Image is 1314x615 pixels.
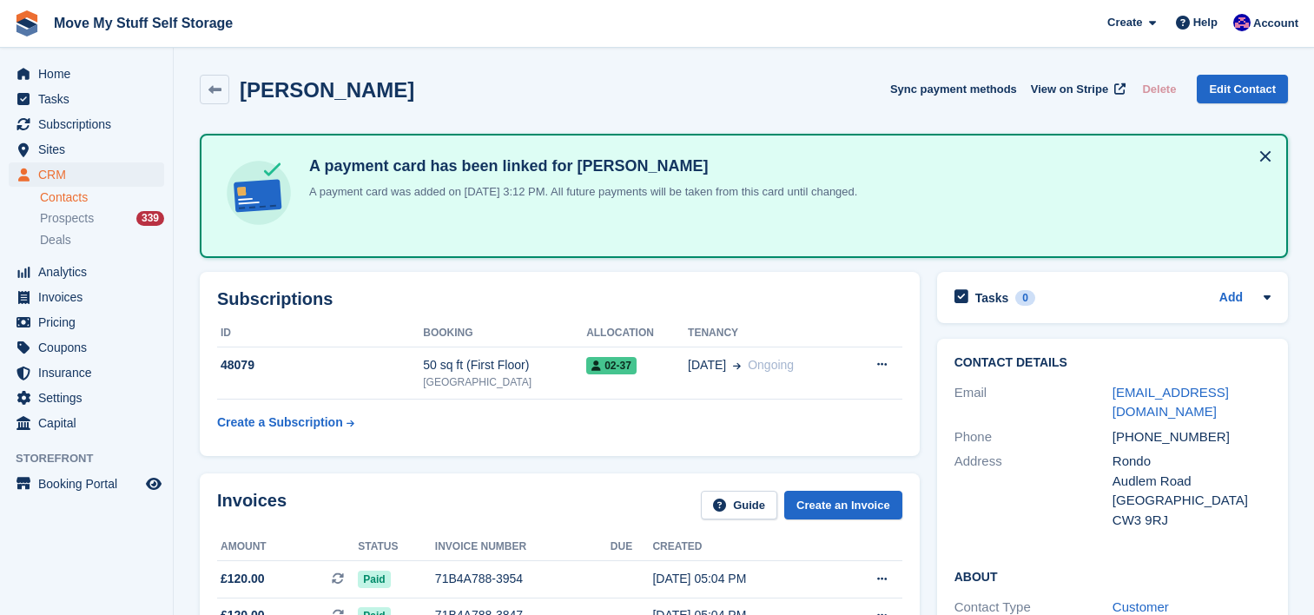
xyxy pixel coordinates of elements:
div: Email [954,383,1113,422]
span: Prospects [40,210,94,227]
div: 71B4A788-3954 [435,570,611,588]
a: Guide [701,491,777,519]
a: menu [9,285,164,309]
span: Capital [38,411,142,435]
th: Invoice number [435,533,611,561]
a: menu [9,137,164,162]
h2: Subscriptions [217,289,902,309]
a: menu [9,112,164,136]
a: Create a Subscription [217,407,354,439]
th: Amount [217,533,358,561]
span: Pricing [38,310,142,334]
a: Contacts [40,189,164,206]
a: View on Stripe [1024,75,1129,103]
div: Audlem Road [1113,472,1271,492]
span: Home [38,62,142,86]
span: Account [1253,15,1298,32]
a: menu [9,472,164,496]
span: Ongoing [748,358,794,372]
a: menu [9,386,164,410]
span: Storefront [16,450,173,467]
th: Allocation [586,320,688,347]
div: Rondo [1113,452,1271,472]
button: Sync payment methods [890,75,1017,103]
span: CRM [38,162,142,187]
span: View on Stripe [1031,81,1108,98]
button: Delete [1135,75,1183,103]
a: [EMAIL_ADDRESS][DOMAIN_NAME] [1113,385,1229,420]
h4: A payment card has been linked for [PERSON_NAME] [302,156,857,176]
a: Create an Invoice [784,491,902,519]
h2: Invoices [217,491,287,519]
div: [GEOGRAPHIC_DATA] [423,374,586,390]
div: [GEOGRAPHIC_DATA] [1113,491,1271,511]
img: stora-icon-8386f47178a22dfd0bd8f6a31ec36ba5ce8667c1dd55bd0f319d3a0aa187defe.svg [14,10,40,36]
div: [DATE] 05:04 PM [652,570,832,588]
span: Invoices [38,285,142,309]
span: Insurance [38,360,142,385]
a: menu [9,62,164,86]
h2: Tasks [975,290,1009,306]
span: Subscriptions [38,112,142,136]
div: [PHONE_NUMBER] [1113,427,1271,447]
div: CW3 9RJ [1113,511,1271,531]
span: Analytics [38,260,142,284]
a: Prospects 339 [40,209,164,228]
th: Tenancy [688,320,848,347]
a: Deals [40,231,164,249]
a: menu [9,360,164,385]
span: Tasks [38,87,142,111]
span: Help [1193,14,1218,31]
th: ID [217,320,423,347]
h2: About [954,567,1271,585]
a: Preview store [143,473,164,494]
h2: Contact Details [954,356,1271,370]
span: [DATE] [688,356,726,374]
a: menu [9,260,164,284]
p: A payment card was added on [DATE] 3:12 PM. All future payments will be taken from this card unti... [302,183,857,201]
div: 339 [136,211,164,226]
span: Coupons [38,335,142,360]
a: menu [9,411,164,435]
span: Settings [38,386,142,410]
a: menu [9,310,164,334]
a: menu [9,335,164,360]
span: Booking Portal [38,472,142,496]
img: card-linked-ebf98d0992dc2aeb22e95c0e3c79077019eb2392cfd83c6a337811c24bc77127.svg [222,156,295,229]
img: Jade Whetnall [1233,14,1251,31]
span: 02-37 [586,357,637,374]
div: Address [954,452,1113,530]
div: 0 [1015,290,1035,306]
a: menu [9,87,164,111]
div: 50 sq ft (First Floor) [423,356,586,374]
a: Move My Stuff Self Storage [47,9,240,37]
a: Customer [1113,599,1169,614]
span: Paid [358,571,390,588]
span: Deals [40,232,71,248]
div: Create a Subscription [217,413,343,432]
a: Add [1219,288,1243,308]
h2: [PERSON_NAME] [240,78,414,102]
a: menu [9,162,164,187]
th: Due [611,533,653,561]
div: Phone [954,427,1113,447]
th: Created [652,533,832,561]
div: 48079 [217,356,423,374]
span: Create [1107,14,1142,31]
th: Status [358,533,435,561]
span: £120.00 [221,570,265,588]
th: Booking [423,320,586,347]
span: Sites [38,137,142,162]
a: Edit Contact [1197,75,1288,103]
